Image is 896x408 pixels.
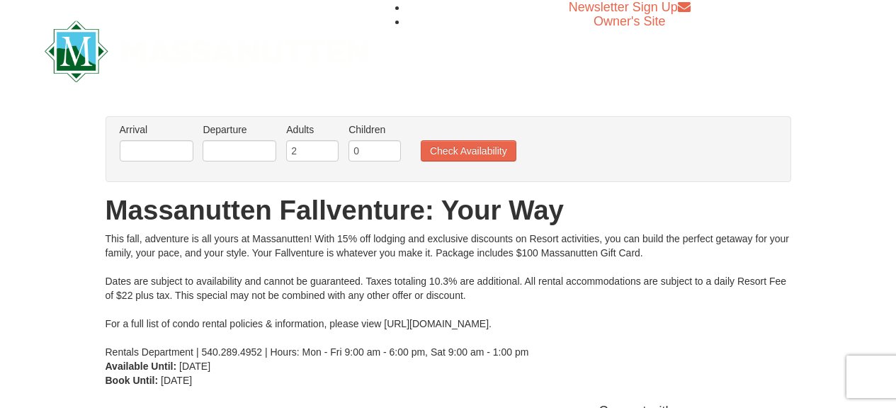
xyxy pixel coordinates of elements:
img: Massanutten Resort Logo [45,21,369,82]
label: Adults [286,123,339,137]
a: Owner's Site [594,14,665,28]
button: Check Availability [421,140,516,161]
label: Children [348,123,401,137]
strong: Book Until: [106,375,159,386]
label: Departure [203,123,276,137]
label: Arrival [120,123,193,137]
strong: Available Until: [106,361,177,372]
div: This fall, adventure is all yours at Massanutten! With 15% off lodging and exclusive discounts on... [106,232,791,359]
h1: Massanutten Fallventure: Your Way [106,196,791,225]
span: [DATE] [161,375,192,386]
a: Massanutten Resort [45,33,369,66]
span: [DATE] [179,361,210,372]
